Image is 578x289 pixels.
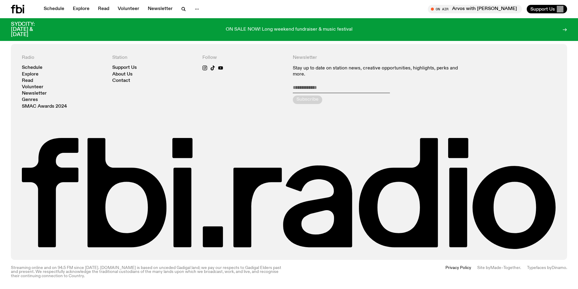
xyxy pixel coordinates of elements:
a: Volunteer [22,85,43,89]
a: Made–Together [490,266,520,270]
a: Privacy Policy [445,266,471,278]
a: Read [94,5,113,13]
h3: SYDCITY: [DATE] & [DATE] [11,22,50,37]
h4: Newsletter [293,55,466,61]
span: Support Us [530,6,555,12]
button: On AirArvos with [PERSON_NAME] [428,5,522,13]
a: Schedule [40,5,68,13]
p: ON SALE NOW! Long weekend fundraiser & music festival [226,27,353,32]
a: Genres [22,98,38,102]
h4: Radio [22,55,105,61]
a: SMAC Awards 2024 [22,104,67,109]
h4: Station [112,55,195,61]
a: Contact [112,79,130,83]
a: Explore [22,72,39,77]
button: Subscribe [293,96,322,104]
span: . [520,266,521,270]
button: Support Us [527,5,567,13]
a: Volunteer [114,5,143,13]
p: Streaming online and on 94.5 FM since [DATE]. [DOMAIN_NAME] is based on unceded Gadigal land; we ... [11,266,286,278]
a: Newsletter [144,5,176,13]
span: . [566,266,567,270]
a: Read [22,79,33,83]
p: Stay up to date on station news, creative opportunities, highlights, perks and more. [293,66,466,77]
a: Dinamo [552,266,566,270]
a: Explore [69,5,93,13]
span: Site by [477,266,490,270]
a: Schedule [22,66,42,70]
a: Newsletter [22,91,47,96]
a: Support Us [112,66,137,70]
span: Typefaces by [527,266,552,270]
a: About Us [112,72,133,77]
h4: Follow [202,55,286,61]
